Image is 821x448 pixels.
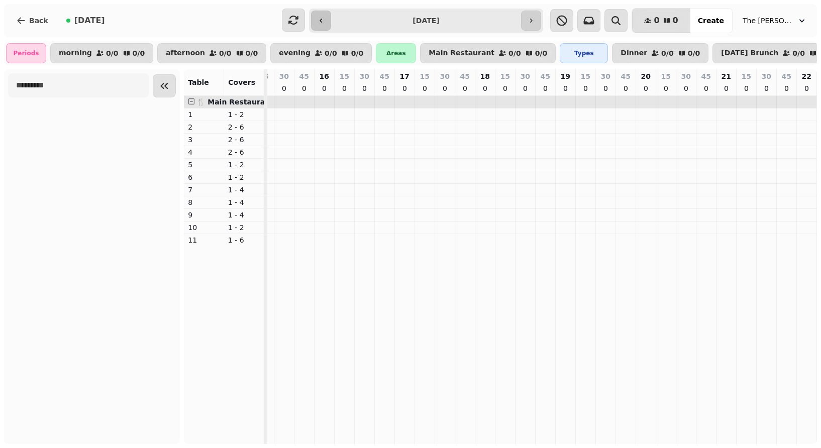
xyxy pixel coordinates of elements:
[228,122,260,132] p: 2 - 6
[654,17,659,25] span: 0
[228,222,260,233] p: 1 - 2
[400,83,408,93] p: 0
[762,71,771,81] p: 30
[340,71,349,81] p: 15
[188,210,220,220] p: 9
[188,235,220,245] p: 11
[188,135,220,145] p: 3
[461,83,469,93] p: 0
[688,50,700,57] p: 0 / 0
[228,78,255,86] span: Covers
[792,50,805,57] p: 0 / 0
[59,49,92,57] p: morning
[188,160,220,170] p: 5
[420,43,556,63] button: Main Restaurant0/00/0
[641,71,651,81] p: 20
[421,83,429,93] p: 0
[782,83,790,93] p: 0
[360,71,369,81] p: 30
[535,50,548,57] p: 0 / 0
[722,71,731,81] p: 21
[188,172,220,182] p: 6
[802,83,810,93] p: 0
[50,43,153,63] button: morning0/00/0
[360,83,368,93] p: 0
[481,83,489,93] p: 0
[228,135,260,145] p: 2 - 6
[722,83,730,93] p: 0
[698,17,724,24] span: Create
[6,43,46,63] div: Periods
[246,50,258,57] p: 0 / 0
[188,197,220,207] p: 8
[74,17,105,25] span: [DATE]
[621,49,647,57] p: Dinner
[188,122,220,132] p: 2
[188,222,220,233] p: 10
[106,50,119,57] p: 0 / 0
[601,71,610,81] p: 30
[541,71,550,81] p: 45
[320,83,328,93] p: 0
[460,71,470,81] p: 45
[351,50,364,57] p: 0 / 0
[280,83,288,93] p: 0
[420,71,430,81] p: 15
[340,83,348,93] p: 0
[166,49,205,57] p: afternoon
[380,83,388,93] p: 0
[300,83,308,93] p: 0
[188,109,220,120] p: 1
[501,83,509,93] p: 0
[701,71,711,81] p: 45
[58,9,113,33] button: [DATE]
[228,109,260,120] p: 1 - 2
[802,71,811,81] p: 22
[682,83,690,93] p: 0
[662,83,670,93] p: 0
[279,49,311,57] p: evening
[480,71,490,81] p: 18
[762,83,770,93] p: 0
[642,83,650,93] p: 0
[690,9,732,33] button: Create
[561,71,570,81] p: 19
[661,50,674,57] p: 0 / 0
[500,71,510,81] p: 15
[782,71,791,81] p: 45
[721,49,778,57] p: [DATE] Brunch
[279,71,289,81] p: 30
[508,50,521,57] p: 0 / 0
[299,71,309,81] p: 45
[153,74,176,97] button: Collapse sidebar
[621,71,631,81] p: 45
[188,78,209,86] span: Table
[601,83,609,93] p: 0
[702,83,710,93] p: 0
[228,235,260,245] p: 1 - 6
[228,185,260,195] p: 1 - 4
[429,49,494,57] p: Main Restaurant
[228,147,260,157] p: 2 - 6
[581,71,590,81] p: 15
[673,17,678,25] span: 0
[29,17,48,24] span: Back
[228,160,260,170] p: 1 - 2
[742,71,751,81] p: 15
[228,197,260,207] p: 1 - 4
[219,50,232,57] p: 0 / 0
[440,71,450,81] p: 30
[325,50,337,57] p: 0 / 0
[521,71,530,81] p: 30
[521,83,529,93] p: 0
[270,43,372,63] button: evening0/00/0
[561,83,569,93] p: 0
[622,83,630,93] p: 0
[196,98,273,106] span: 🍴 Main Restaurant
[228,210,260,220] p: 1 - 4
[133,50,145,57] p: 0 / 0
[320,71,329,81] p: 16
[632,9,690,33] button: 00
[541,83,549,93] p: 0
[157,43,266,63] button: afternoon0/00/0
